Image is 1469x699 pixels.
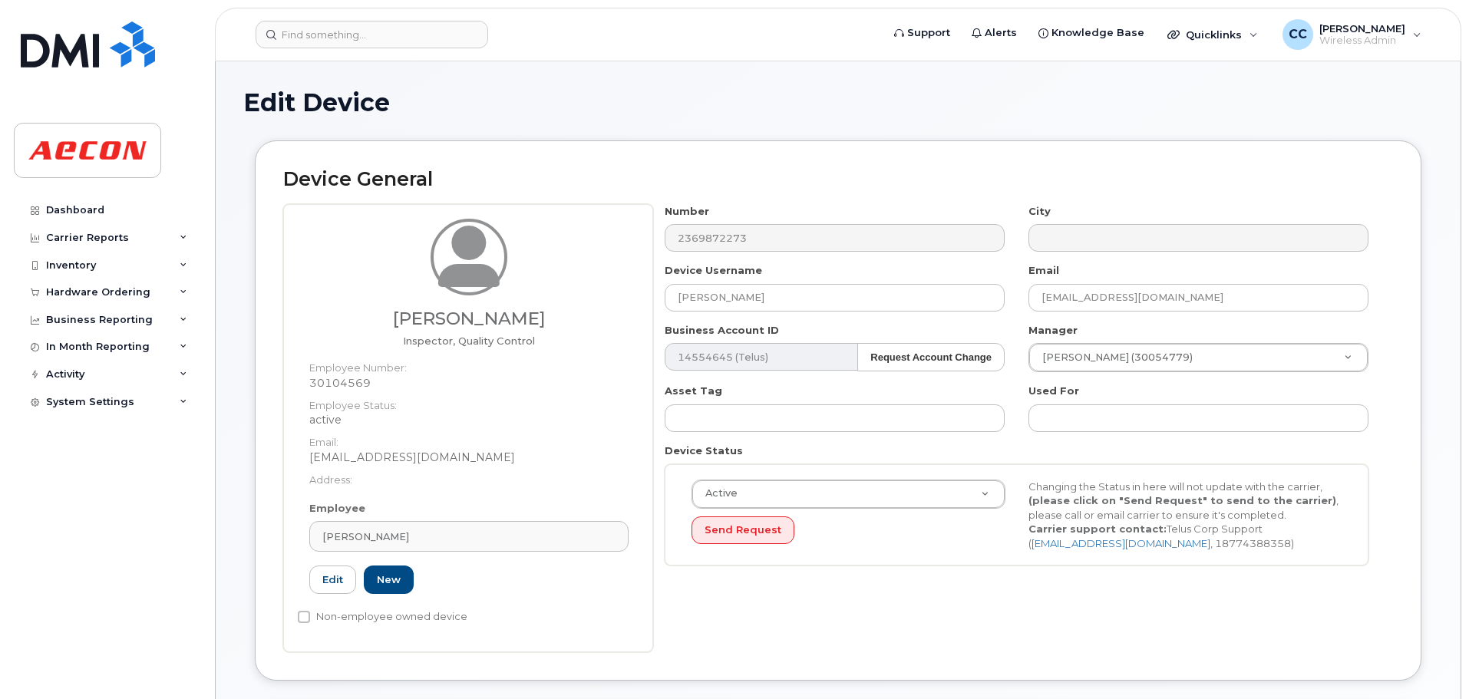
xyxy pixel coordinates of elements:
dt: Employee Number: [309,353,629,375]
a: [EMAIL_ADDRESS][DOMAIN_NAME] [1032,537,1210,549]
label: City [1028,204,1051,219]
label: Asset Tag [665,384,722,398]
span: Job title [403,335,535,347]
label: Non-employee owned device [298,608,467,626]
span: [PERSON_NAME] [322,529,409,544]
dt: Email: [309,427,629,450]
a: [PERSON_NAME] [309,521,629,552]
label: Used For [1028,384,1079,398]
div: Changing the Status in here will not update with the carrier, , please call or email carrier to e... [1017,480,1354,551]
h1: Edit Device [243,89,1433,116]
a: Active [692,480,1005,508]
dd: active [309,412,629,427]
span: [PERSON_NAME] (30054779) [1033,351,1193,364]
label: Email [1028,263,1059,278]
input: Non-employee owned device [298,611,310,623]
a: Edit [309,565,356,594]
strong: (please click on "Send Request" to send to the carrier) [1028,494,1336,506]
label: Business Account ID [665,323,779,338]
strong: Carrier support contact: [1028,523,1167,535]
span: Active [696,486,738,500]
a: [PERSON_NAME] (30054779) [1029,344,1368,371]
dt: Address: [309,465,629,487]
label: Manager [1028,323,1078,338]
label: Number [665,204,709,219]
dt: Employee Status: [309,391,629,413]
label: Employee [309,501,365,516]
label: Device Username [665,263,762,278]
dd: 30104569 [309,375,629,391]
h3: [PERSON_NAME] [309,309,629,328]
h2: Device General [283,169,1393,190]
dd: [EMAIL_ADDRESS][DOMAIN_NAME] [309,450,629,465]
label: Device Status [665,443,743,458]
button: Request Account Change [857,343,1005,371]
a: New [364,565,414,594]
strong: Request Account Change [870,351,992,363]
button: Send Request [692,516,794,545]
